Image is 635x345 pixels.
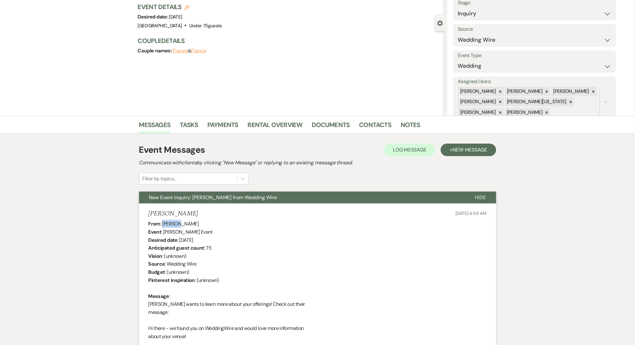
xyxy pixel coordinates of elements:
b: Vision [148,253,162,259]
span: Under 75 guests [189,23,222,29]
span: [DATE] [169,14,182,20]
button: Fiance [191,48,206,53]
div: [PERSON_NAME] [459,87,497,96]
a: Payments [207,120,238,134]
h3: Event Details [138,3,222,11]
button: Hide [465,192,496,204]
b: Pinterest inspiration [148,277,195,284]
b: Anticipated guest count [148,245,204,251]
h2: Communicate with clients by clicking "New Message" or replying to an existing message thread. [139,159,496,167]
b: Message [148,293,169,300]
button: Close lead details [437,20,443,26]
label: Event Type: [458,51,612,60]
a: Rental Overview [248,120,303,134]
div: Filter by topics... [143,175,176,183]
div: [PERSON_NAME][US_STATE] [505,97,568,106]
span: [GEOGRAPHIC_DATA] [138,23,182,29]
b: Budget [148,269,165,275]
span: Log Message [393,146,426,153]
span: [DATE] 4:59 AM [455,210,487,216]
span: New Event Inquiry: [PERSON_NAME] from Wedding Wire [149,194,277,201]
div: [PERSON_NAME] [459,108,497,117]
a: Notes [401,120,420,134]
a: Messages [139,120,171,134]
span: Hide [475,194,486,201]
div: [PERSON_NAME] [505,108,544,117]
b: Desired date [148,237,178,243]
h3: Couple Details [138,36,438,45]
button: Fiance [173,48,188,53]
a: Tasks [180,120,198,134]
b: From [148,220,160,227]
button: Log Message [384,144,435,156]
b: Source [148,261,165,267]
b: Event [148,229,162,235]
h5: [PERSON_NAME] [148,210,198,218]
button: +New Message [441,144,496,156]
label: Source: [458,25,612,34]
span: & [173,48,206,54]
label: Assigned Users: [458,77,612,86]
div: [PERSON_NAME] [552,87,590,96]
span: New Message [452,146,487,153]
a: Documents [312,120,350,134]
a: Contacts [359,120,392,134]
div: [PERSON_NAME] [459,97,497,106]
button: New Event Inquiry: [PERSON_NAME] from Wedding Wire [139,192,465,204]
span: Desired date: [138,13,169,20]
div: [PERSON_NAME] [505,87,544,96]
h1: Event Messages [139,143,205,157]
span: Couple names: [138,47,173,54]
